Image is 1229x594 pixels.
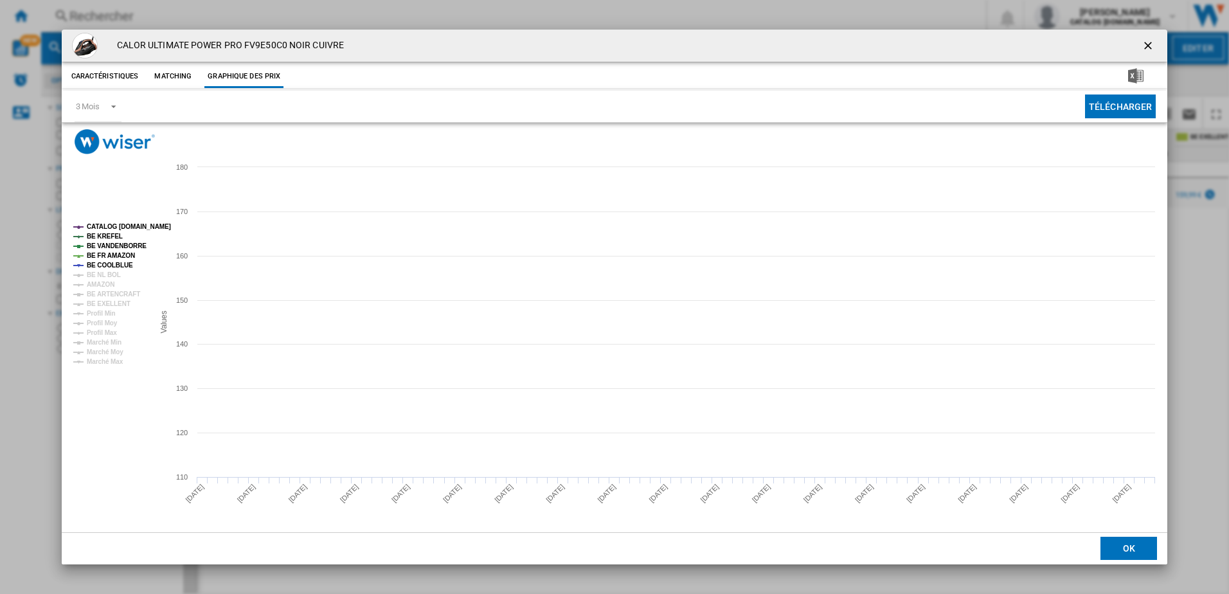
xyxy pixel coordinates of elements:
img: 2099879 [72,33,98,59]
h4: CALOR ULTIMATE POWER PRO FV9E50C0 NOIR CUIVRE [111,39,345,52]
tspan: Profil Min [87,310,116,317]
button: OK [1100,537,1157,560]
tspan: 180 [176,163,188,171]
tspan: BE COOLBLUE [87,262,133,269]
tspan: [DATE] [338,483,359,504]
tspan: [DATE] [750,483,771,504]
tspan: Marché Min [87,339,121,346]
tspan: Profil Moy [87,319,118,327]
tspan: BE FR AMAZON [87,252,135,259]
button: Caractéristiques [68,65,142,88]
tspan: [DATE] [235,483,256,504]
button: Télécharger au format Excel [1108,65,1164,88]
div: 3 Mois [76,102,100,111]
tspan: 110 [176,473,188,481]
button: Télécharger [1085,94,1156,118]
tspan: [DATE] [853,483,874,504]
tspan: BE EXELLENT [87,300,130,307]
button: Graphique des prix [204,65,283,88]
tspan: [DATE] [596,483,617,504]
tspan: 130 [176,384,188,392]
tspan: [DATE] [956,483,978,504]
button: getI18NText('BUTTONS.CLOSE_DIALOG') [1136,33,1162,59]
tspan: BE VANDENBORRE [87,242,147,249]
tspan: [DATE] [493,483,514,504]
tspan: [DATE] [1008,483,1029,504]
tspan: 150 [176,296,188,304]
tspan: [DATE] [905,483,926,504]
tspan: [DATE] [442,483,463,504]
tspan: [DATE] [802,483,823,504]
tspan: [DATE] [287,483,308,504]
tspan: [DATE] [390,483,411,504]
tspan: 120 [176,429,188,437]
tspan: Marché Max [87,358,123,365]
tspan: Profil Max [87,329,117,336]
tspan: BE NL BOL [87,271,121,278]
tspan: [DATE] [184,483,205,504]
tspan: [DATE] [647,483,668,504]
tspan: 140 [176,340,188,348]
tspan: 160 [176,252,188,260]
tspan: [DATE] [699,483,720,504]
md-dialog: Product popup [62,30,1168,564]
tspan: Values [159,311,168,334]
tspan: [DATE] [544,483,566,504]
tspan: 170 [176,208,188,215]
tspan: [DATE] [1059,483,1081,504]
tspan: BE KREFEL [87,233,123,240]
tspan: Marché Moy [87,348,123,355]
tspan: [DATE] [1111,483,1132,504]
ng-md-icon: getI18NText('BUTTONS.CLOSE_DIALOG') [1142,39,1157,55]
tspan: CATALOG [DOMAIN_NAME] [87,223,171,230]
img: logo_wiser_300x94.png [75,129,155,154]
button: Matching [145,65,201,88]
tspan: AMAZON [87,281,114,288]
img: excel-24x24.png [1128,68,1144,84]
tspan: BE ARTENCRAFT [87,291,140,298]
